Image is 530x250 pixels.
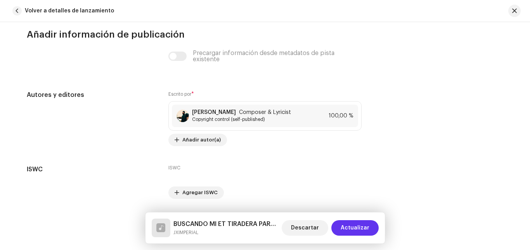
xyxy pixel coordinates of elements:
label: ISWC [168,165,180,171]
strong: [PERSON_NAME] [192,109,236,116]
span: Descartar [291,220,319,236]
span: Copyright control (self-published) [192,116,291,122]
small: BUSCANDO MI ET TIRADERA PARA AL2 [173,229,279,236]
button: Añadir autor(a) [168,134,227,146]
span: Composer & Lyricist [239,109,291,116]
span: 100,00 % [329,113,353,119]
h5: Autores y editores [27,90,156,100]
button: Agregar ISWC [168,186,224,199]
small: Escrito por [168,92,191,97]
button: Descartar [282,220,328,236]
button: Actualizar [331,220,379,236]
span: Actualizar [341,220,369,236]
h5: BUSCANDO MI ET TIRADERA PARA AL2 [173,219,279,229]
h5: ISWC [27,165,156,174]
img: 1973b7ff-224f-4569-8ef1-12a4a2c6b4e3 [177,110,189,122]
span: Agregar ISWC [182,185,218,200]
h3: Añadir información de publicación [27,28,503,41]
span: Añadir autor(a) [182,132,221,148]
